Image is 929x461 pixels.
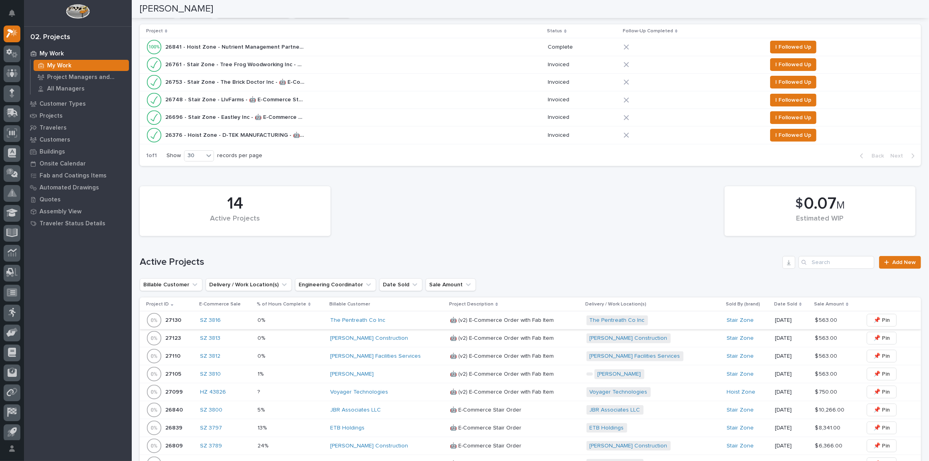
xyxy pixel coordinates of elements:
div: Active Projects [153,215,317,231]
button: 📌 Pin [867,439,897,452]
p: All Managers [47,85,85,93]
a: Stair Zone [727,371,754,378]
p: ? [258,387,261,396]
p: 26841 - Hoist Zone - Nutrient Management Partners - 🤖 E-Commerce Custom Crane(s) [165,42,307,51]
span: 📌 Pin [874,369,890,379]
span: 📌 Pin [874,315,890,325]
a: Stair Zone [727,317,754,324]
span: 📌 Pin [874,351,890,361]
p: E-Commerce Sale [199,300,241,309]
button: I Followed Up [770,41,816,53]
span: I Followed Up [775,60,811,69]
a: The Pentreath Co Inc [330,317,385,324]
button: 📌 Pin [867,332,897,345]
tr: 26696 - Stair Zone - Eastley Inc - 🤖 E-Commerce Stair Order26696 - Stair Zone - Eastley Inc - 🤖 E... [140,109,921,126]
p: $ 6,366.00 [815,441,844,449]
p: Invoiced [548,79,617,86]
a: SZ 3813 [200,335,220,342]
p: [DATE] [775,407,808,414]
span: I Followed Up [775,130,811,140]
a: Fab and Coatings Items [24,169,132,181]
p: Project Description [449,300,493,309]
a: [PERSON_NAME] Facilities Services [330,353,421,360]
p: My Work [47,62,71,69]
h1: Active Projects [140,256,779,268]
p: Invoiced [548,132,617,139]
p: Status [547,27,562,35]
p: 27110 [165,351,182,360]
p: Project [146,27,163,35]
p: % of Hours Complete [257,300,306,309]
p: 🤖 (v2) E-Commerce Order with Fab Item [450,387,555,396]
tr: 2683926839 SZ 3797 13%13% ETB Holdings 🤖 E-Commerce Stair Order🤖 E-Commerce Stair Order ETB Holdi... [140,419,921,437]
p: 1 of 1 [140,146,163,165]
a: My Work [24,47,132,59]
button: 📌 Pin [867,368,897,380]
p: 27123 [165,333,182,342]
button: I Followed Up [770,76,816,89]
p: [DATE] [775,425,808,431]
p: 0% [258,351,267,360]
p: 13% [258,423,268,431]
p: 🤖 (v2) E-Commerce Order with Fab Item [450,315,555,324]
a: Stair Zone [727,335,754,342]
div: 30 [184,152,204,160]
tr: 2680926809 SZ 3789 24%24% [PERSON_NAME] Construction 🤖 E-Commerce Stair Order🤖 E-Commerce Stair O... [140,437,921,455]
p: Sold By (brand) [726,300,760,309]
p: Complete [548,44,617,51]
button: Date Sold [379,278,422,291]
tr: 26753 - Stair Zone - The Brick Doctor Inc - 🤖 E-Commerce Stair Order26753 - Stair Zone - The Bric... [140,73,921,91]
p: Sale Amount [814,300,844,309]
a: ETB Holdings [590,425,624,431]
span: $ [795,196,803,211]
a: [PERSON_NAME] [330,371,374,378]
p: Project Managers and Engineers [47,74,126,81]
span: I Followed Up [775,113,811,122]
a: Buildings [24,146,132,158]
span: 📌 Pin [874,387,890,397]
p: 0% [258,315,267,324]
p: 26696 - Stair Zone - Eastley Inc - 🤖 E-Commerce Stair Order [165,112,307,121]
a: SZ 3810 [200,371,221,378]
tr: 26761 - Stair Zone - Tree Frog Woodworking Inc - 🤖 E-Commerce Stair Order26761 - Stair Zone - Tre... [140,56,921,73]
div: 14 [153,194,317,214]
a: [PERSON_NAME] Construction [590,335,668,342]
p: 26748 - Stair Zone - LIvFarms - 🤖 E-Commerce Stair Order [165,95,307,103]
p: 1% [258,369,265,378]
a: Assembly View [24,205,132,217]
a: Projects [24,110,132,122]
p: 26839 [165,423,184,431]
p: 24% [258,441,270,449]
p: Invoiced [548,97,617,103]
span: 📌 Pin [874,441,890,451]
span: I Followed Up [775,42,811,52]
div: 02. Projects [30,33,70,42]
p: 0% [258,333,267,342]
p: 26840 [165,405,184,414]
p: 26761 - Stair Zone - Tree Frog Woodworking Inc - 🤖 E-Commerce Stair Order [165,60,307,68]
a: Voyager Technologies [590,389,648,396]
a: SZ 3812 [200,353,220,360]
p: Onsite Calendar [40,160,86,167]
tr: 2709927099 HZ 43826 ?? Voyager Technologies 🤖 (v2) E-Commerce Order with Fab Item🤖 (v2) E-Commerc... [140,383,921,401]
span: 0.07 [804,195,836,212]
a: Customer Types [24,98,132,110]
span: Add New [892,260,916,265]
p: Project ID [146,300,169,309]
tr: 26841 - Hoist Zone - Nutrient Management Partners - 🤖 E-Commerce Custom Crane(s)26841 - Hoist Zon... [140,38,921,56]
a: Travelers [24,122,132,134]
a: Stair Zone [727,407,754,414]
a: [PERSON_NAME] [598,371,641,378]
a: SZ 3789 [200,443,222,449]
p: Delivery / Work Location(s) [586,300,647,309]
a: All Managers [31,83,132,94]
p: [DATE] [775,371,808,378]
p: Customers [40,136,70,144]
a: JBR Associates LLC [590,407,640,414]
span: Back [867,152,884,160]
button: Back [854,152,887,160]
tr: 2711027110 SZ 3812 0%0% [PERSON_NAME] Facilities Services 🤖 (v2) E-Commerce Order with Fab Item🤖 ... [140,347,921,365]
p: Quotes [40,196,61,203]
button: Engineering Coordinator [295,278,376,291]
p: Projects [40,112,63,120]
